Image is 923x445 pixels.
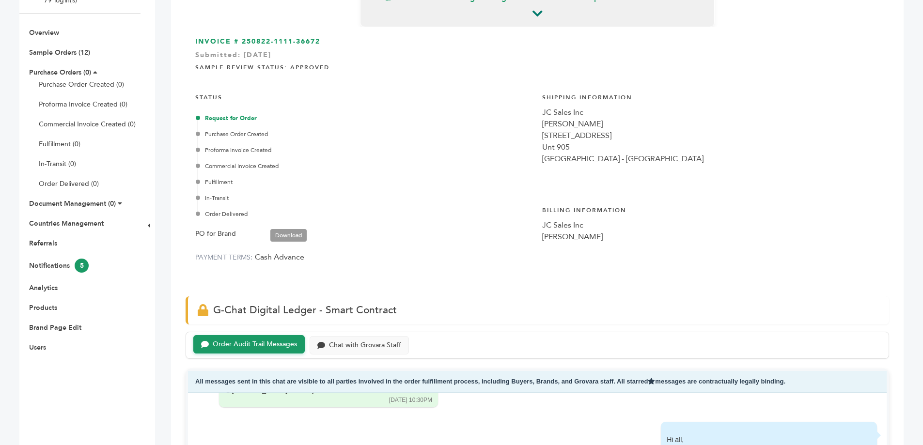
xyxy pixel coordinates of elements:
a: Document Management (0) [29,199,116,208]
a: Users [29,343,46,352]
label: PO for Brand [195,228,236,240]
div: Submitted: [DATE] [195,50,879,65]
h3: INVOICE # 250822-1111-36672 [195,37,879,46]
a: Fulfillment (0) [39,139,80,149]
h4: Sample Review Status: Approved [195,56,879,77]
div: [STREET_ADDRESS] [542,130,879,141]
div: [DATE] 10:30PM [389,396,432,404]
div: [PERSON_NAME] [542,231,879,243]
div: Chat with Grovara Staff [329,341,401,350]
span: 5 [75,259,89,273]
div: Unt 905 [542,141,879,153]
div: Fulfillment [198,178,532,186]
label: PAYMENT TERMS: [195,253,253,262]
h4: Shipping Information [542,86,879,107]
h4: Billing Information [542,199,879,219]
a: In-Transit (0) [39,159,76,169]
a: Referrals [29,239,57,248]
a: Proforma Invoice Created (0) [39,100,127,109]
a: Countries Management [29,219,104,228]
span: G-Chat Digital Ledger - Smart Contract [213,303,397,317]
a: Analytics [29,283,58,292]
a: Overview [29,28,59,37]
div: Purchase Order Created [198,130,532,138]
a: Download [270,229,307,242]
div: [PERSON_NAME] [542,118,879,130]
a: Products [29,303,57,312]
span: Cash Advance [255,252,304,262]
div: JC Sales Inc [542,219,879,231]
div: Proforma Invoice Created [198,146,532,154]
a: Brand Page Edit [29,323,81,332]
a: Purchase Order Created (0) [39,80,124,89]
h4: STATUS [195,86,532,107]
a: Purchase Orders (0) [29,68,91,77]
div: Request for Order [198,114,532,123]
div: In-Transit [198,194,532,202]
a: Notifications5 [29,261,89,270]
a: Commercial Invoice Created (0) [39,120,136,129]
div: Order Delivered [198,210,532,218]
div: [GEOGRAPHIC_DATA] - [GEOGRAPHIC_DATA] [542,153,879,165]
a: Order Delivered (0) [39,179,99,188]
div: All messages sent in this chat are visible to all parties involved in the order fulfillment proce... [188,371,887,393]
div: JC Sales Inc [542,107,879,118]
div: Order Audit Trail Messages [213,340,297,349]
a: Sample Orders (12) [29,48,90,57]
div: Commercial Invoice Created [198,162,532,170]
